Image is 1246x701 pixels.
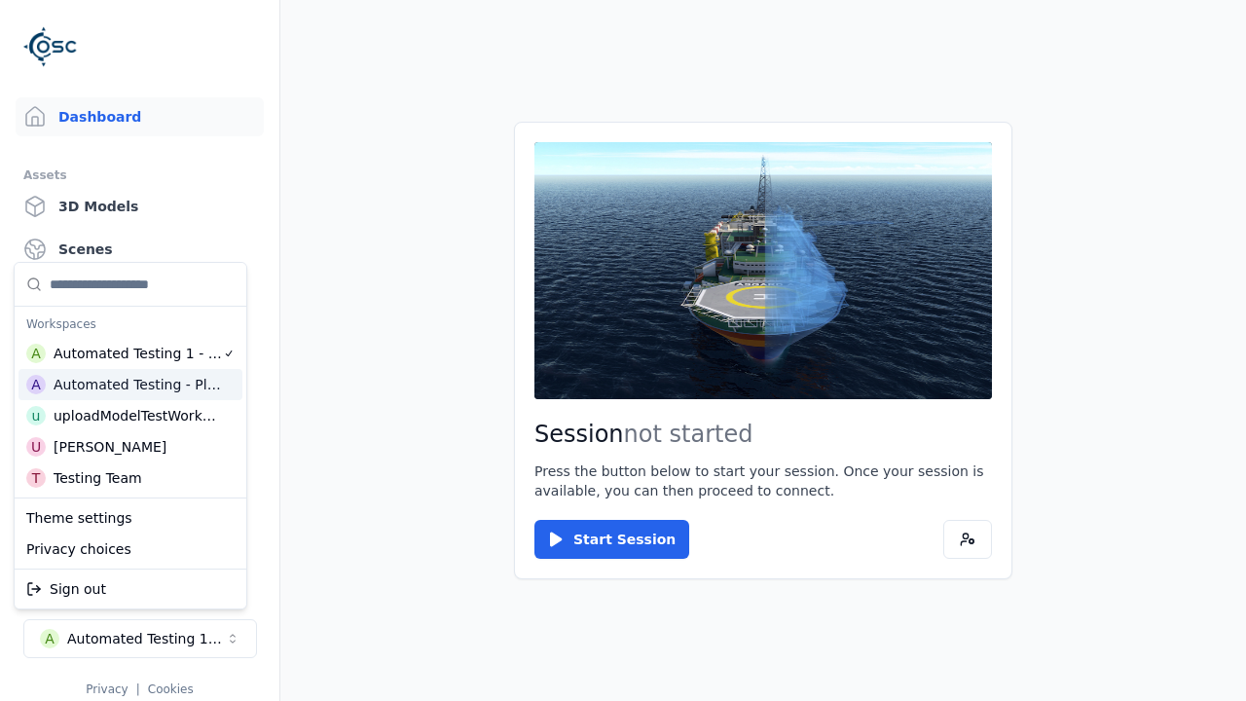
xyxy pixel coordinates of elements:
div: Workspaces [18,311,242,338]
div: Sign out [18,573,242,605]
div: Automated Testing 1 - Playwright [54,344,223,363]
div: Suggestions [15,263,246,498]
div: Privacy choices [18,534,242,565]
div: Theme settings [18,502,242,534]
div: A [26,375,46,394]
div: [PERSON_NAME] [54,437,166,457]
div: u [26,406,46,425]
div: A [26,344,46,363]
div: Suggestions [15,570,246,609]
div: Automated Testing - Playwright [54,375,222,394]
div: T [26,468,46,488]
div: Testing Team [54,468,142,488]
div: U [26,437,46,457]
div: Suggestions [15,498,246,569]
div: uploadModelTestWorkspace [54,406,221,425]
